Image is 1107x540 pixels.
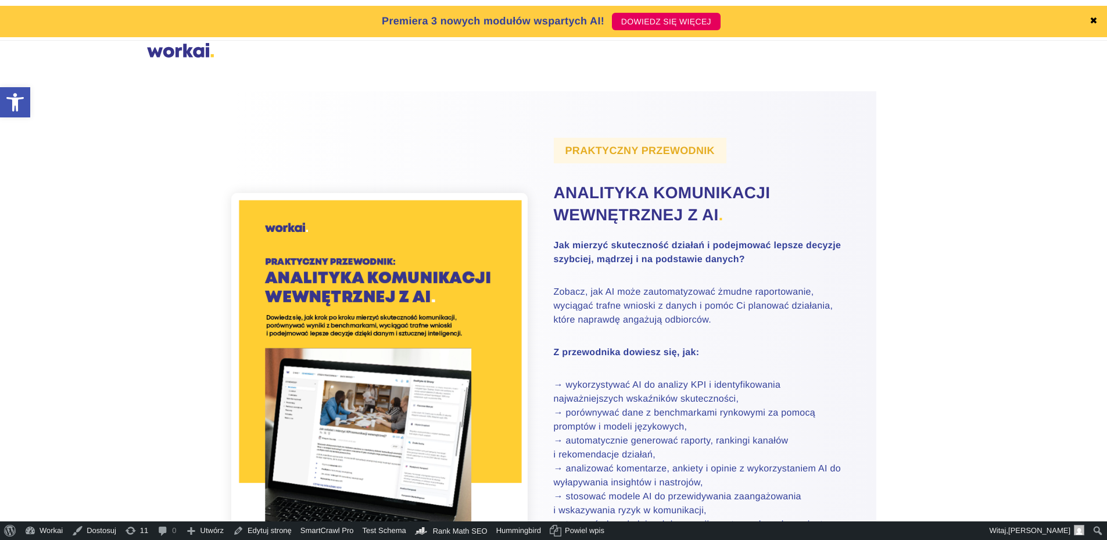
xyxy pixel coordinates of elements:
[565,521,604,540] span: Powiel wpis
[554,241,841,264] strong: Jak mierzyć skuteczność działań i podejmować lepsze decyzje szybciej, mądrzej i na podstawie danych?
[986,521,1089,540] a: Witaj,
[296,521,359,540] a: SmartCrawl Pro
[433,527,488,535] span: Rank Math SEO
[359,521,411,540] a: Test Schema
[67,521,121,540] a: Dostosuj
[612,13,721,30] a: DOWIEDZ SIĘ WIĘCEJ
[554,285,847,327] p: Zobacz, jak AI może zautomatyzować żmudne raportowanie, wyciągać trafne wnioski z danych i pomóc ...
[1008,526,1070,535] span: [PERSON_NAME]
[228,521,296,540] a: Edytuj stronę
[554,184,771,224] span: ANALITYKA KOMUNIKACJI WEWNĘTRZNEJ Z AI
[492,521,546,540] a: Hummingbird
[411,521,492,540] a: Kokpit Rank Math
[719,206,723,224] span: .
[554,348,700,357] strong: Z przewodnika dowiesz się, jak:
[1090,17,1098,26] a: ✖
[172,521,176,540] span: 0
[20,521,67,540] a: Workai
[554,138,726,163] label: PRAKTYCZNY PRZEWODNIK
[382,13,604,29] p: Premiera 3 nowych modułów wspartych AI!
[140,521,148,540] span: 11
[200,521,224,540] span: Utwórz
